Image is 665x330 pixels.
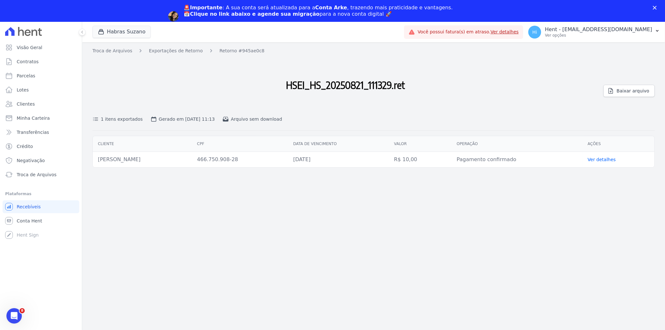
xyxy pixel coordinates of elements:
[192,152,288,167] td: 466.750.908-28
[3,168,79,181] a: Troca de Arquivos
[93,136,192,152] th: Cliente
[3,214,79,227] a: Conta Hent
[452,136,583,152] th: Operação
[3,41,79,54] a: Visão Geral
[92,57,598,113] h2: HSEI_HS_20250821_111329.ret
[653,6,659,10] div: Fechar
[288,136,389,152] th: Data de vencimento
[3,154,79,167] a: Negativação
[220,48,264,54] a: Retorno #945ae0c8
[17,143,33,150] span: Crédito
[6,308,22,324] iframe: Intercom live chat
[92,48,132,54] a: Troca de Arquivos
[17,58,39,65] span: Contratos
[192,136,288,152] th: CPF
[184,21,237,28] a: Agendar migração
[93,152,192,167] td: [PERSON_NAME]
[17,101,35,107] span: Clientes
[92,26,151,38] button: Habras Suzano
[17,204,41,210] span: Recebíveis
[389,152,452,167] td: R$ 10,00
[418,29,519,35] span: Você possui fatura(s) em atraso.
[3,69,79,82] a: Parcelas
[3,55,79,68] a: Contratos
[3,112,79,125] a: Minha Carteira
[92,48,655,54] nav: Breadcrumb
[17,87,29,93] span: Lotes
[617,88,649,94] span: Baixar arquivo
[545,26,652,33] p: Hent - [EMAIL_ADDRESS][DOMAIN_NAME]
[3,200,79,213] a: Recebíveis
[3,83,79,96] a: Lotes
[17,73,35,79] span: Parcelas
[545,33,652,38] p: Ver opções
[452,152,583,167] td: Pagamento confirmado
[184,4,222,11] b: 🚨Importante
[3,98,79,110] a: Clientes
[5,190,77,198] div: Plataformas
[588,157,616,162] a: Ver detalhes
[151,116,215,123] div: Gerado em [DATE] 11:13
[184,4,453,17] div: : A sua conta será atualizada para a , trazendo mais praticidade e vantagens. 📅 para a nova conta...
[17,171,56,178] span: Troca de Arquivos
[20,308,25,313] span: 8
[3,140,79,153] a: Crédito
[315,4,347,11] b: Conta Arke
[523,23,665,41] button: Hi Hent - [EMAIL_ADDRESS][DOMAIN_NAME] Ver opções
[190,11,320,17] b: Clique no link abaixo e agende sua migração
[222,116,282,123] div: Arquivo sem download
[17,157,45,164] span: Negativação
[17,218,42,224] span: Conta Hent
[17,44,42,51] span: Visão Geral
[389,136,452,152] th: Valor
[17,129,49,135] span: Transferências
[288,152,389,167] td: [DATE]
[583,136,654,152] th: Ações
[17,115,50,121] span: Minha Carteira
[490,29,519,34] a: Ver detalhes
[92,116,143,123] div: 1 itens exportados
[603,85,655,97] a: Baixar arquivo
[3,126,79,139] a: Transferências
[168,11,178,22] img: Profile image for Adriane
[149,48,203,54] a: Exportações de Retorno
[532,30,537,34] span: Hi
